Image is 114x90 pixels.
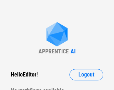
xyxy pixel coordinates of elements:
[69,69,103,80] button: Logout
[78,72,94,78] span: Logout
[11,69,38,80] div: Hello Editor !
[43,22,71,48] img: Apprentice AI
[38,48,69,55] div: APPRENTICE
[71,48,76,55] div: AI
